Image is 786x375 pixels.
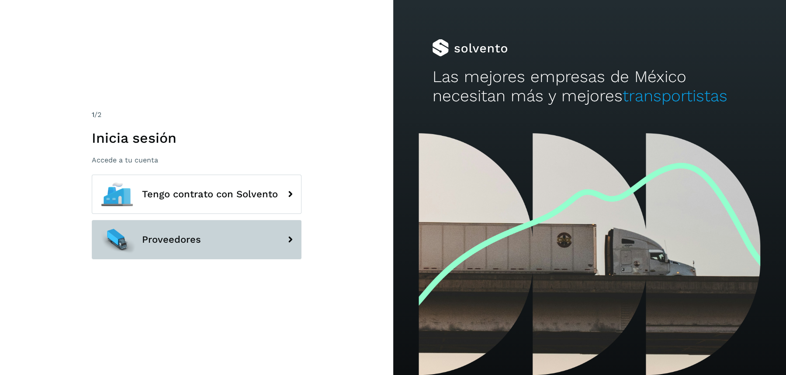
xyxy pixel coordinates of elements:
button: Tengo contrato con Solvento [92,175,301,214]
p: Accede a tu cuenta [92,156,301,164]
div: /2 [92,110,301,120]
h1: Inicia sesión [92,130,301,146]
span: Proveedores [142,234,201,245]
button: Proveedores [92,220,301,259]
span: transportistas [622,86,727,105]
h2: Las mejores empresas de México necesitan más y mejores [432,67,747,106]
span: Tengo contrato con Solvento [142,189,278,200]
span: 1 [92,110,94,119]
